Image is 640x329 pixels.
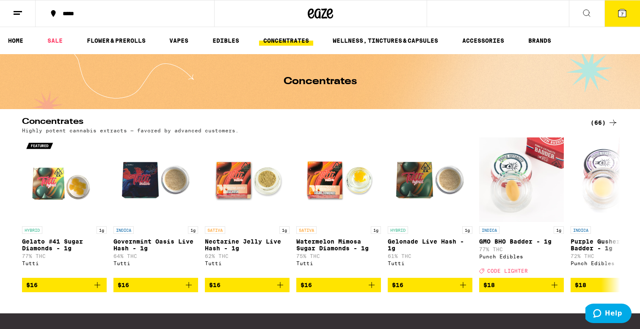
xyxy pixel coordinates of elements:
[524,36,555,46] button: BRANDS
[22,238,107,252] p: Gelato #41 Sugar Diamonds - 1g
[22,278,107,292] button: Add to bag
[113,238,198,252] p: Governmint Oasis Live Hash - 1g
[113,137,198,222] img: Tutti - Governmint Oasis Live Hash - 1g
[585,304,632,325] iframe: Opens a widget where you can find more information
[371,226,381,234] p: 1g
[296,226,317,234] p: SATIVA
[590,118,618,128] a: (66)
[113,260,198,266] div: Tutti
[487,268,528,274] span: CODE LIGHTER
[388,137,472,278] a: Open page for Gelonade Live Hash - 1g from Tutti
[259,36,313,46] a: CONCENTRATES
[284,77,357,87] h1: Concentrates
[621,11,623,16] span: 7
[388,226,408,234] p: HYBRID
[205,137,290,222] img: Tutti - Nectarine Jelly Live Hash - 1g
[165,36,193,46] a: VAPES
[26,282,38,288] span: $16
[388,137,472,222] img: Tutti - Gelonade Live Hash - 1g
[479,226,499,234] p: INDICA
[479,254,564,259] div: Punch Edibles
[479,137,564,222] img: Punch Edibles - GMO BHO Badder - 1g
[296,137,381,222] img: Tutti - Watermelon Mimosa Sugar Diamonds - 1g
[113,278,198,292] button: Add to bag
[22,137,107,278] a: Open page for Gelato #41 Sugar Diamonds - 1g from Tutti
[301,282,312,288] span: $16
[479,238,564,245] p: GMO BHO Badder - 1g
[458,36,508,46] a: ACCESSORIES
[4,36,28,46] a: HOME
[118,282,129,288] span: $16
[209,282,221,288] span: $16
[113,253,198,259] p: 64% THC
[113,137,198,278] a: Open page for Governmint Oasis Live Hash - 1g from Tutti
[554,226,564,234] p: 1g
[279,226,290,234] p: 1g
[205,278,290,292] button: Add to bag
[208,36,243,46] a: EDIBLES
[388,260,472,266] div: Tutti
[43,36,67,46] a: SALE
[22,260,107,266] div: Tutti
[479,278,564,292] button: Add to bag
[205,137,290,278] a: Open page for Nectarine Jelly Live Hash - 1g from Tutti
[388,278,472,292] button: Add to bag
[479,247,564,252] p: 77% THC
[22,226,42,234] p: HYBRID
[388,238,472,252] p: Gelonade Live Hash - 1g
[22,118,577,128] h2: Concentrates
[205,260,290,266] div: Tutti
[296,260,381,266] div: Tutti
[205,226,225,234] p: SATIVA
[113,226,134,234] p: INDICA
[296,278,381,292] button: Add to bag
[22,137,107,222] img: Tutti - Gelato #41 Sugar Diamonds - 1g
[205,253,290,259] p: 62% THC
[97,226,107,234] p: 1g
[205,238,290,252] p: Nectarine Jelly Live Hash - 1g
[575,282,586,288] span: $18
[83,36,150,46] a: FLOWER & PREROLLS
[462,226,472,234] p: 1g
[296,137,381,278] a: Open page for Watermelon Mimosa Sugar Diamonds - 1g from Tutti
[22,253,107,259] p: 77% THC
[188,226,198,234] p: 1g
[296,238,381,252] p: Watermelon Mimosa Sugar Diamonds - 1g
[483,282,495,288] span: $18
[392,282,403,288] span: $16
[479,137,564,278] a: Open page for GMO BHO Badder - 1g from Punch Edibles
[296,253,381,259] p: 75% THC
[604,0,640,27] button: 7
[388,253,472,259] p: 61% THC
[328,36,442,46] a: WELLNESS, TINCTURES & CAPSULES
[22,128,239,133] p: Highly potent cannabis extracts — favored by advanced customers.
[571,226,591,234] p: INDICA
